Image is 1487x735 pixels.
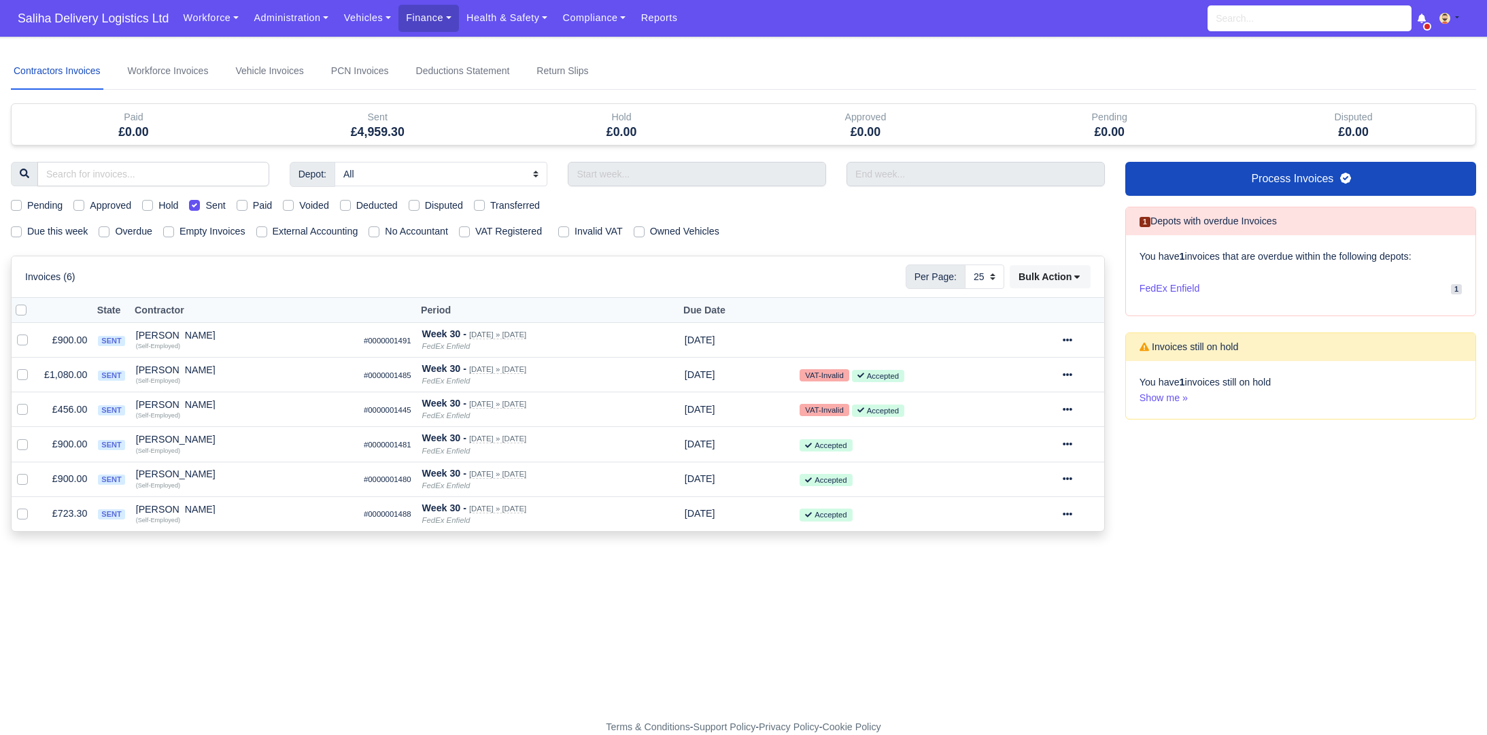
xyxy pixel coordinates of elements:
h6: Invoices still on hold [1140,341,1239,353]
th: Period [417,298,679,323]
td: £900.00 [39,323,92,358]
small: [DATE] » [DATE] [469,434,526,443]
div: [PERSON_NAME] [136,400,353,409]
span: 14 hours from now [685,473,715,484]
label: Voided [299,198,329,213]
div: Pending [997,109,1221,125]
div: You have invoices still on hold [1126,361,1475,420]
small: (Self-Employed) [136,517,180,524]
input: Search for invoices... [37,162,269,186]
a: Vehicles [336,5,398,31]
th: State [92,298,130,323]
span: 14 hours from now [685,439,715,449]
small: #0000001481 [364,441,411,449]
h5: £0.00 [753,125,977,139]
label: Transferred [490,198,540,213]
td: £723.30 [39,496,92,531]
small: [DATE] » [DATE] [469,505,526,513]
input: Search... [1208,5,1412,31]
span: FedEx Enfield [1140,281,1200,296]
span: Per Page: [906,264,965,289]
div: Hold [510,109,734,125]
iframe: Chat Widget [1243,578,1487,735]
small: [DATE] » [DATE] [469,400,526,409]
a: Vehicle Invoices [233,53,306,90]
h5: £4,959.30 [266,125,490,139]
a: Workforce Invoices [125,53,211,90]
label: Sent [205,198,225,213]
input: End week... [847,162,1105,186]
small: #0000001485 [364,371,411,379]
label: VAT Registered [475,224,542,239]
small: [DATE] » [DATE] [469,365,526,374]
span: 1 [1451,284,1462,294]
label: Pending [27,198,63,213]
label: Deducted [356,198,398,213]
a: Return Slips [534,53,591,90]
div: Disputed [1231,104,1475,145]
label: Disputed [425,198,463,213]
p: You have invoices that are overdue within the following depots: [1140,249,1462,264]
strong: Week 30 - [422,398,466,409]
div: [PERSON_NAME] [136,434,353,444]
h5: £0.00 [22,125,245,139]
div: [PERSON_NAME] [136,330,353,340]
small: VAT-Invalid [800,369,849,381]
div: Approved [753,109,977,125]
small: #0000001488 [364,510,411,518]
td: £1,080.00 [39,358,92,392]
input: Start week... [568,162,826,186]
label: Due this week [27,224,88,239]
small: (Self-Employed) [136,412,180,419]
i: FedEx Enfield [422,377,471,385]
h5: £0.00 [997,125,1221,139]
small: [DATE] » [DATE] [469,470,526,479]
strong: Week 30 - [422,502,466,513]
strong: 1 [1180,377,1185,388]
label: Owned Vehicles [650,224,719,239]
label: Empty Invoices [180,224,245,239]
i: FedEx Enfield [422,342,471,350]
small: Accepted [852,405,904,417]
i: FedEx Enfield [422,481,471,490]
small: #0000001491 [364,337,411,345]
div: Pending [987,104,1231,145]
a: Administration [246,5,336,31]
div: Disputed [1242,109,1465,125]
a: FedEx Enfield 1 [1140,275,1462,302]
div: [PERSON_NAME] [136,469,353,479]
label: Approved [90,198,131,213]
button: Bulk Action [1010,265,1091,288]
span: Depot: [290,162,335,186]
small: VAT-Invalid [800,404,849,416]
label: External Accounting [273,224,358,239]
a: Process Invoices [1125,162,1476,196]
small: (Self-Employed) [136,447,180,454]
div: Sent [256,104,500,145]
small: (Self-Employed) [136,343,180,349]
div: [PERSON_NAME] [136,365,353,375]
a: Contractors Invoices [11,53,103,90]
a: Saliha Delivery Logistics Ltd [11,5,175,32]
h5: £0.00 [510,125,734,139]
div: Paid [22,109,245,125]
a: Compliance [555,5,633,31]
span: sent [98,509,124,519]
td: £456.00 [39,392,92,427]
strong: Week 30 - [422,468,466,479]
div: [PERSON_NAME] [136,505,353,514]
a: Terms & Conditions [606,721,689,732]
small: #0000001480 [364,475,411,483]
a: Reports [633,5,685,31]
span: sent [98,405,124,415]
small: #0000001445 [364,406,411,414]
small: Accepted [800,509,852,521]
strong: Week 30 - [422,432,466,443]
strong: Week 30 - [422,363,466,374]
span: sent [98,336,124,346]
